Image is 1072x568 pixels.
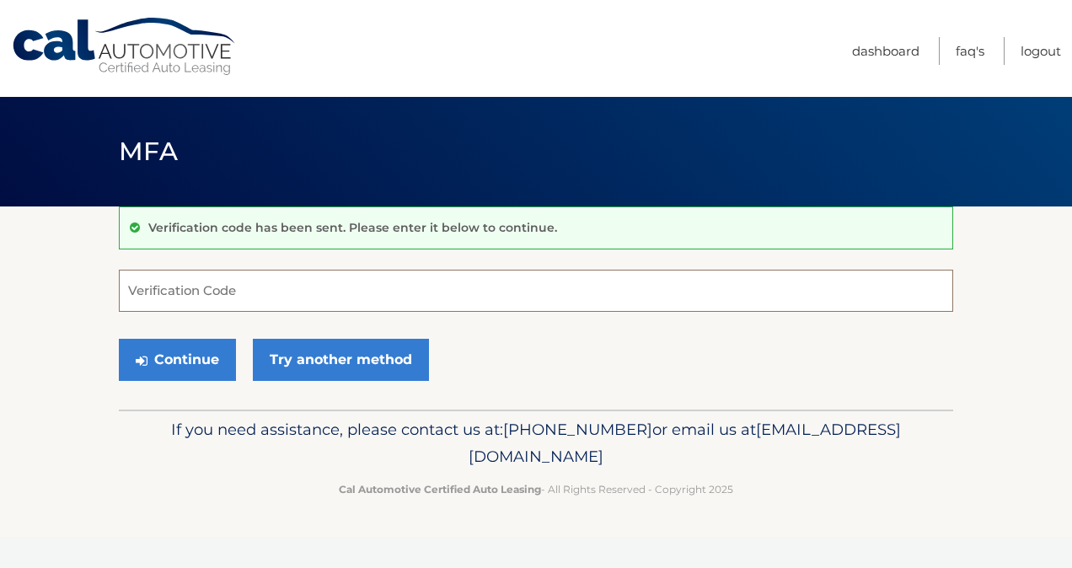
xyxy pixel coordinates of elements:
a: Try another method [253,339,429,381]
a: Logout [1021,37,1061,65]
p: Verification code has been sent. Please enter it below to continue. [148,220,557,235]
strong: Cal Automotive Certified Auto Leasing [339,483,541,496]
p: If you need assistance, please contact us at: or email us at [130,416,942,470]
p: - All Rights Reserved - Copyright 2025 [130,480,942,498]
a: Cal Automotive [11,17,239,77]
a: FAQ's [956,37,984,65]
a: Dashboard [852,37,919,65]
span: MFA [119,136,178,167]
input: Verification Code [119,270,953,312]
button: Continue [119,339,236,381]
span: [PHONE_NUMBER] [503,420,652,439]
span: [EMAIL_ADDRESS][DOMAIN_NAME] [469,420,901,466]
